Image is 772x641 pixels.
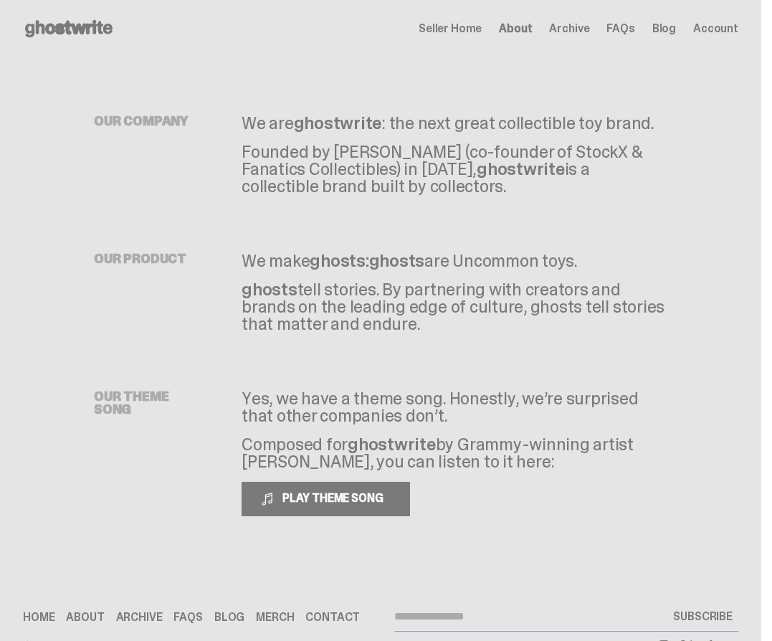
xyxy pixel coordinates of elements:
[242,278,297,300] span: ghosts
[116,612,163,623] a: Archive
[294,112,382,134] span: ghostwrite
[173,612,202,623] a: FAQs
[277,490,392,505] span: PLAY THEME SONG
[242,436,667,482] p: Composed for by Grammy-winning artist [PERSON_NAME], you can listen to it here:
[652,23,676,34] a: Blog
[667,602,738,631] button: SUBSCRIBE
[369,250,425,272] span: ghosts
[94,252,209,265] h5: OUR PRODUCT
[606,23,634,34] a: FAQs
[242,390,667,424] p: Yes, we have a theme song. Honestly, we’re surprised that other companies don’t.
[305,612,360,623] a: Contact
[214,612,244,623] a: Blog
[499,23,532,34] a: About
[94,115,209,128] h5: OUR COMPANY
[477,158,565,180] span: ghostwrite
[23,612,54,623] a: Home
[693,23,738,34] a: Account
[348,433,436,455] span: ghostwrite
[419,23,482,34] a: Seller Home
[94,390,209,416] h5: OUR THEME SONG
[242,143,667,195] p: Founded by [PERSON_NAME] (co-founder of StockX & Fanatics Collectibles) in [DATE], is a collectib...
[549,23,589,34] a: Archive
[310,250,368,272] span: ghosts:
[242,482,410,516] button: PLAY THEME SONG
[242,281,667,333] p: tell stories. By partnering with creators and brands on the leading edge of culture, ghosts tell ...
[242,252,667,270] p: We make are Uncommon toys.
[242,115,667,132] p: We are : the next great collectible toy brand.
[66,612,104,623] a: About
[256,612,294,623] a: Merch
